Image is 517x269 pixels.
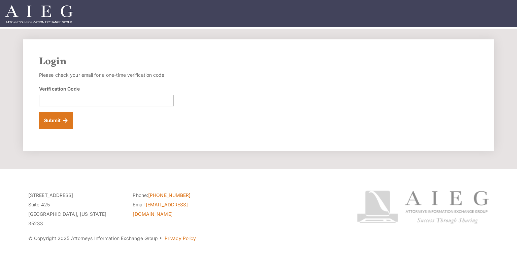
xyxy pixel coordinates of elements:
[148,192,191,198] a: [PHONE_NUMBER]
[28,234,332,243] p: © Copyright 2025 Attorneys Information Exchange Group
[28,191,123,228] p: [STREET_ADDRESS] Suite 425 [GEOGRAPHIC_DATA], [US_STATE] 35233
[165,235,196,241] a: Privacy Policy
[39,85,80,92] label: Verification Code
[39,70,174,80] p: Please check your email for a one-time verification code
[159,238,162,241] span: ·
[133,200,227,219] li: Email:
[39,112,73,129] button: Submit
[133,191,227,200] li: Phone:
[133,202,188,217] a: [EMAIL_ADDRESS][DOMAIN_NAME]
[39,56,478,68] h2: Login
[5,5,73,23] img: Attorneys Information Exchange Group
[357,191,489,224] img: Attorneys Information Exchange Group logo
